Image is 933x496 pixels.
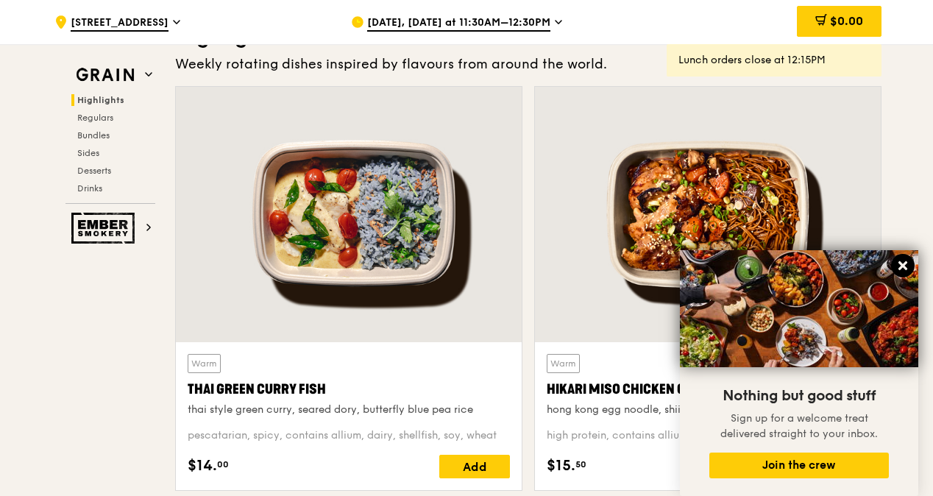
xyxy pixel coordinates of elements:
[547,403,869,417] div: hong kong egg noodle, shiitake mushroom, roasted carrot
[188,354,221,373] div: Warm
[175,54,881,74] div: Weekly rotating dishes inspired by flavours from around the world.
[367,15,550,32] span: [DATE], [DATE] at 11:30AM–12:30PM
[547,455,575,477] span: $15.
[77,183,102,194] span: Drinks
[71,213,139,244] img: Ember Smokery web logo
[891,254,915,277] button: Close
[547,354,580,373] div: Warm
[77,130,110,141] span: Bundles
[71,62,139,88] img: Grain web logo
[680,250,918,367] img: DSC07876-Edit02-Large.jpeg
[188,428,510,443] div: pescatarian, spicy, contains allium, dairy, shellfish, soy, wheat
[71,15,168,32] span: [STREET_ADDRESS]
[709,453,889,478] button: Join the crew
[547,428,869,443] div: high protein, contains allium, dairy, egg, soy, wheat
[830,14,863,28] span: $0.00
[188,403,510,417] div: thai style green curry, seared dory, butterfly blue pea rice
[723,387,876,405] span: Nothing but good stuff
[217,458,229,470] span: 00
[720,412,878,440] span: Sign up for a welcome treat delivered straight to your inbox.
[77,148,99,158] span: Sides
[188,379,510,400] div: Thai Green Curry Fish
[678,53,870,68] div: Lunch orders close at 12:15PM
[575,458,586,470] span: 50
[188,455,217,477] span: $14.
[547,379,869,400] div: Hikari Miso Chicken Chow Mein
[77,166,111,176] span: Desserts
[439,455,510,478] div: Add
[77,113,113,123] span: Regulars
[77,95,124,105] span: Highlights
